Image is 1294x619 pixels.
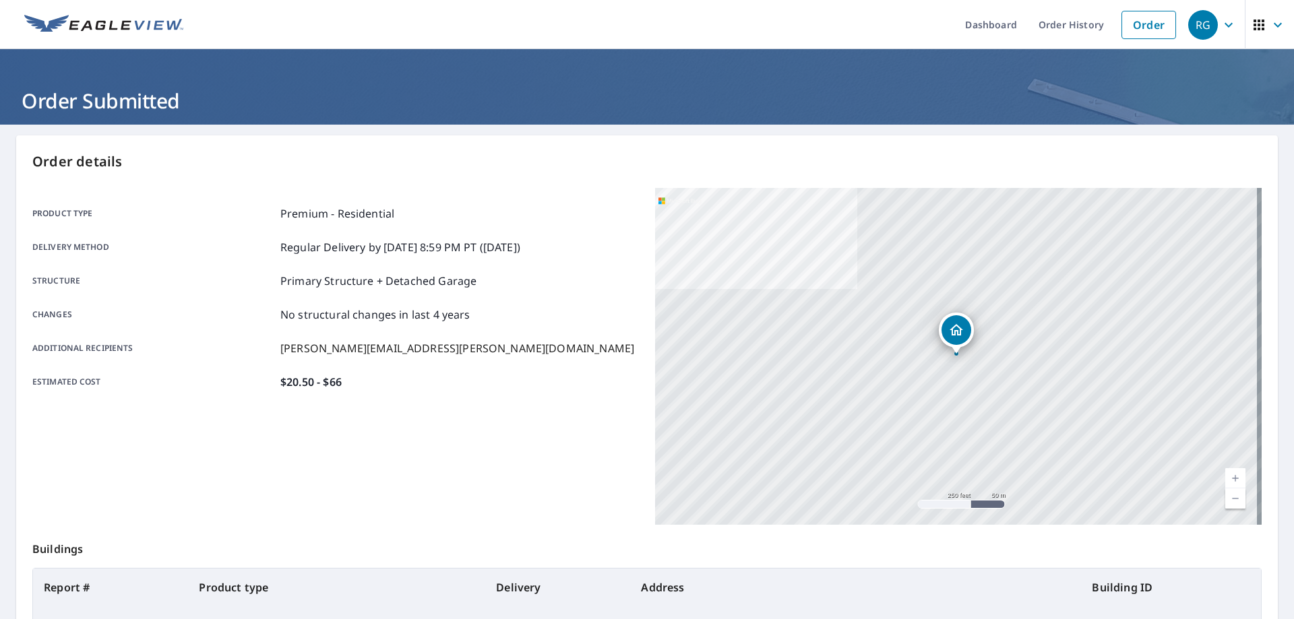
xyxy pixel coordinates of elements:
div: RG [1188,10,1218,40]
p: Additional recipients [32,340,275,356]
p: Regular Delivery by [DATE] 8:59 PM PT ([DATE]) [280,239,520,255]
th: Report # [33,568,188,606]
img: EV Logo [24,15,183,35]
th: Product type [188,568,485,606]
p: Premium - Residential [280,205,394,222]
a: Current Level 17, Zoom In [1225,468,1245,488]
p: $20.50 - $66 [280,374,342,390]
p: Estimated cost [32,374,275,390]
a: Current Level 17, Zoom Out [1225,488,1245,509]
th: Address [630,568,1081,606]
th: Delivery [485,568,630,606]
p: [PERSON_NAME][EMAIL_ADDRESS][PERSON_NAME][DOMAIN_NAME] [280,340,634,356]
div: Dropped pin, building 1, Residential property, 7320 W Villa Theresa Dr Glendale, AZ 85308 [939,313,974,354]
h1: Order Submitted [16,87,1278,115]
a: Order [1121,11,1176,39]
p: Product type [32,205,275,222]
th: Building ID [1081,568,1261,606]
p: Order details [32,152,1262,172]
p: Changes [32,306,275,323]
p: Structure [32,273,275,289]
p: Primary Structure + Detached Garage [280,273,476,289]
p: Delivery method [32,239,275,255]
p: Buildings [32,525,1262,568]
p: No structural changes in last 4 years [280,306,470,323]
